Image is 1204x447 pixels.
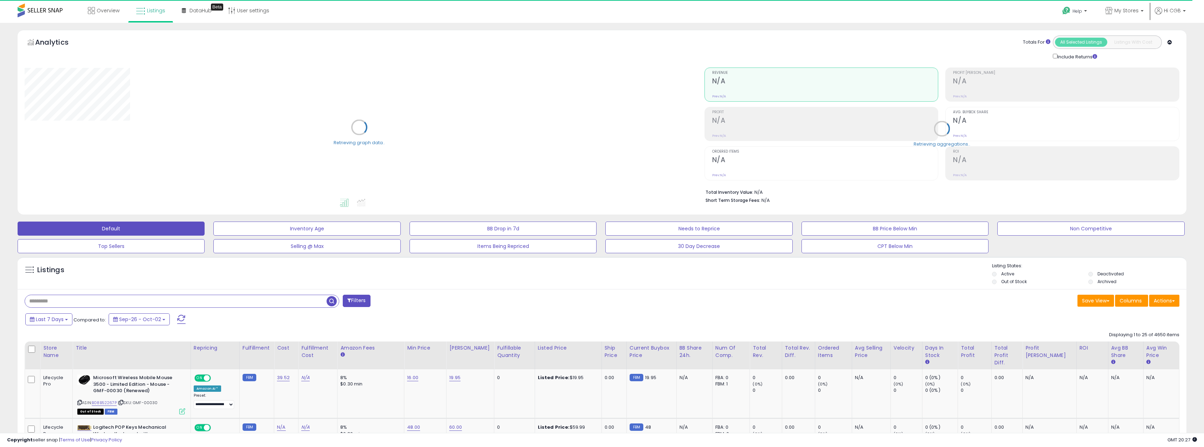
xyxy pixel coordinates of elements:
[1025,344,1074,359] div: Profit [PERSON_NAME]
[1109,332,1179,338] div: Displaying 1 to 25 of 4650 items
[925,381,935,387] small: (0%)
[538,344,599,352] div: Listed Price
[1111,424,1138,430] div: N/A
[753,381,762,387] small: (0%)
[77,409,104,415] span: All listings that are currently out of stock and unavailable for purchase on Amazon
[210,375,221,381] span: OFF
[925,387,958,394] div: 0 (0%)
[194,393,234,409] div: Preset:
[340,352,345,358] small: Amazon Fees.
[497,424,529,430] div: 0
[605,375,621,381] div: 0.00
[753,387,781,394] div: 0
[301,424,310,431] a: N/A
[119,316,161,323] span: Sep-26 - Oct-02
[18,239,205,253] button: Top Sellers
[410,239,597,253] button: Items Being Repriced
[680,344,709,359] div: BB Share 24h.
[243,423,256,431] small: FBM
[407,424,420,431] a: 48.00
[340,431,399,437] div: $0.30 min
[243,344,271,352] div: Fulfillment
[1001,279,1027,285] label: Out of Stock
[715,381,745,387] div: FBM: 1
[36,316,64,323] span: Last 7 Days
[818,424,852,430] div: 0
[914,141,970,147] div: Retrieving aggregations..
[73,317,106,323] span: Compared to:
[818,431,828,437] small: (0%)
[334,139,385,146] div: Retrieving graph data..
[818,381,828,387] small: (0%)
[7,436,33,443] strong: Copyright
[538,375,596,381] div: $19.95
[43,375,67,387] div: Lifecycle Pro
[715,375,745,381] div: FBA: 0
[7,437,122,443] div: seller snap | |
[785,344,812,359] div: Total Rev. Diff.
[449,424,462,431] a: 60.00
[961,424,991,430] div: 0
[497,375,529,381] div: 0
[630,423,643,431] small: FBM
[43,424,67,437] div: Lifecycle Pro
[818,344,849,359] div: Ordered Items
[1080,424,1103,430] div: N/A
[961,344,988,359] div: Total Profit
[961,375,991,381] div: 0
[1097,271,1124,277] label: Deactivated
[961,431,971,437] small: (0%)
[680,375,707,381] div: N/A
[994,375,1017,381] div: 0.00
[301,344,334,359] div: Fulfillment Cost
[855,344,888,359] div: Avg Selling Price
[449,374,461,381] a: 19.95
[1097,279,1116,285] label: Archived
[925,344,955,359] div: Days In Stock
[194,385,221,392] div: Amazon AI *
[210,425,221,431] span: OFF
[1146,424,1174,430] div: N/A
[340,375,399,381] div: 8%
[195,375,204,381] span: ON
[1062,6,1071,15] i: Get Help
[497,344,532,359] div: Fulfillable Quantity
[97,7,120,14] span: Overview
[925,431,935,437] small: (0%)
[894,344,919,352] div: Velocity
[340,381,399,387] div: $0.30 min
[818,387,852,394] div: 0
[925,375,958,381] div: 0 (0%)
[277,344,295,352] div: Cost
[855,424,885,430] div: N/A
[211,4,223,11] div: Tooltip anchor
[1167,436,1197,443] span: 2025-10-10 20:27 GMT
[1057,1,1094,23] a: Help
[961,381,971,387] small: (0%)
[1146,359,1151,365] small: Avg Win Price.
[753,424,781,430] div: 0
[925,424,958,430] div: 0 (0%)
[277,424,285,431] a: N/A
[77,425,91,430] img: 41ZHt9RLAmL._SL40_.jpg
[785,375,810,381] div: 0.00
[753,431,762,437] small: (0%)
[894,381,903,387] small: (0%)
[715,344,747,359] div: Num of Comp.
[992,263,1186,269] p: Listing States:
[818,375,852,381] div: 0
[1155,7,1186,23] a: Hi CGB
[1107,38,1159,47] button: Listings With Cost
[1025,424,1071,430] div: N/A
[605,222,792,236] button: Needs to Reprice
[1146,375,1174,381] div: N/A
[189,7,212,14] span: DataHub
[1120,297,1142,304] span: Columns
[1111,375,1138,381] div: N/A
[605,239,792,253] button: 30 Day Decrease
[277,374,290,381] a: 39.52
[91,436,122,443] a: Privacy Policy
[753,344,779,359] div: Total Rev.
[407,344,443,352] div: Min Price
[92,400,117,406] a: B08B52267P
